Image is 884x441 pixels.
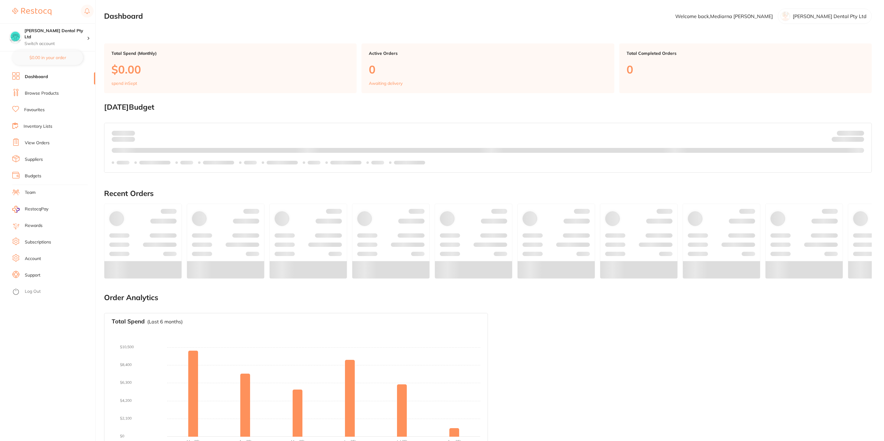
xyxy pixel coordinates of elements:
p: Labels extended [267,160,298,165]
p: Labels extended [203,160,234,165]
p: Budget: [837,130,864,135]
a: RestocqPay [12,206,48,213]
button: $0.00 in your order [12,50,83,65]
a: Budgets [25,173,41,179]
a: Rewards [25,223,43,229]
span: RestocqPay [25,206,48,212]
p: Active Orders [369,51,607,56]
p: Awaiting delivery [369,81,403,86]
p: Labels extended [139,160,170,165]
h4: Biltoft Dental Pty Ltd [24,28,87,40]
p: Total Completed Orders [627,51,864,56]
p: Switch account [24,41,87,47]
p: Total Spend (Monthly) [111,51,349,56]
p: Spent: [112,130,135,135]
p: Labels extended [330,160,361,165]
p: 0 [369,63,607,76]
p: 0 [627,63,864,76]
p: Labels [371,160,384,165]
a: Subscriptions [25,239,51,245]
p: $0.00 [111,63,349,76]
p: Labels [244,160,257,165]
img: Biltoft Dental Pty Ltd [9,31,21,43]
strong: $0.00 [124,130,135,136]
p: Labels [308,160,320,165]
p: Remaining: [832,136,864,143]
p: Labels [117,160,129,165]
img: Restocq Logo [12,8,51,15]
strong: $NaN [852,130,864,136]
p: [PERSON_NAME] Dental Pty Ltd [793,13,867,19]
img: RestocqPay [12,206,20,213]
a: Log Out [25,288,41,295]
p: Labels extended [394,160,425,165]
a: Account [25,256,41,262]
h2: Recent Orders [104,189,872,198]
p: (Last 6 months) [147,319,183,324]
a: Suppliers [25,156,43,163]
p: Welcome back, Mediarna [PERSON_NAME] [675,13,773,19]
a: Team [25,190,36,196]
a: Total Completed Orders0 [619,43,872,93]
h3: Total Spend [112,318,145,325]
a: Favourites [24,107,45,113]
a: Dashboard [25,74,48,80]
p: Labels [180,160,193,165]
p: spend in Sept [111,81,137,86]
p: month [112,136,135,143]
h2: Order Analytics [104,293,872,302]
a: Inventory Lists [24,123,52,130]
a: View Orders [25,140,50,146]
h2: [DATE] Budget [104,103,872,111]
a: Restocq Logo [12,5,51,19]
button: Log Out [12,287,93,297]
a: Total Spend (Monthly)$0.00spend inSept [104,43,357,93]
a: Support [25,272,40,278]
strong: $0.00 [853,138,864,143]
h2: Dashboard [104,12,143,21]
a: Browse Products [25,90,59,96]
a: Active Orders0Awaiting delivery [361,43,614,93]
